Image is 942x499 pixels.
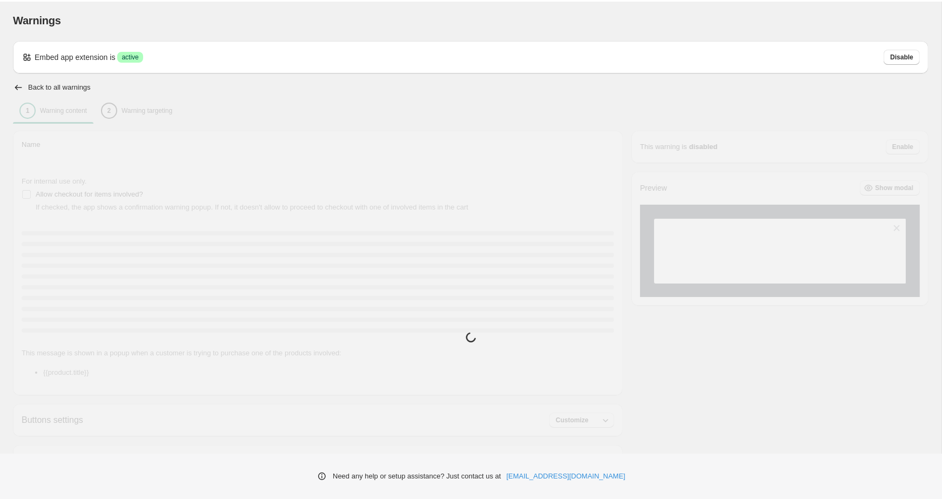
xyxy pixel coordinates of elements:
[35,52,115,63] p: Embed app extension is
[28,83,91,92] h2: Back to all warnings
[122,53,138,62] span: active
[890,53,913,62] span: Disable
[507,471,625,482] a: [EMAIL_ADDRESS][DOMAIN_NAME]
[13,15,61,26] span: Warnings
[884,50,920,65] button: Disable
